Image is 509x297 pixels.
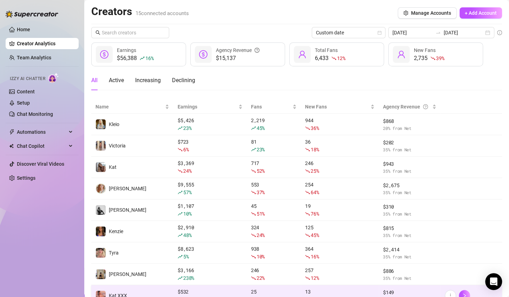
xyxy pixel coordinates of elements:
[178,254,183,259] span: rise
[257,125,265,131] span: 45 %
[6,11,58,18] img: logo-BBDzfeDw.svg
[117,47,136,53] span: Earnings
[9,144,14,148] img: Chat Copilot
[377,31,382,35] span: calendar
[383,146,436,153] span: 35 % from Net
[311,232,319,238] span: 45 %
[257,189,265,196] span: 37 %
[216,54,259,62] span: $15,137
[257,232,265,238] span: 24 %
[109,121,119,127] span: Kleio
[178,138,243,153] div: $ 723
[383,139,436,146] span: $ 202
[109,164,117,170] span: Kat
[251,126,256,131] span: rise
[251,245,297,260] div: 938
[17,111,53,117] a: Chat Monitoring
[140,56,145,61] span: rise
[436,55,444,61] span: 39 %
[485,273,502,290] div: Open Intercom Messenger
[311,146,319,153] span: 18 %
[102,29,159,37] input: Search creators
[383,189,436,196] span: 35 % from Net
[10,75,45,82] span: Izzy AI Chatter
[305,181,375,196] div: 254
[109,271,146,277] span: [PERSON_NAME]
[117,54,153,62] div: $56,388
[95,103,164,111] span: Name
[109,207,146,213] span: [PERSON_NAME]
[17,27,30,32] a: Home
[383,181,436,189] span: $ 2,675
[305,276,310,280] span: fall
[199,50,207,59] span: dollar-circle
[251,138,297,153] div: 81
[251,266,297,282] div: 246
[311,189,319,196] span: 64 %
[305,254,310,259] span: fall
[135,10,189,16] span: 15 connected accounts
[254,46,259,54] span: question-circle
[257,167,265,174] span: 52 %
[383,160,436,168] span: $ 943
[497,30,502,35] span: info-circle
[247,100,301,114] th: Fans
[96,248,106,258] img: Tyra
[251,147,256,152] span: rise
[315,47,338,53] span: Total Fans
[444,29,484,37] input: End date
[305,190,310,195] span: fall
[17,126,67,138] span: Automations
[178,245,243,260] div: $ 8,623
[109,143,126,148] span: Victoria
[315,54,345,62] div: 6,433
[178,224,243,239] div: $ 2,910
[251,202,297,218] div: 45
[91,100,173,114] th: Name
[383,117,436,125] span: $ 868
[383,289,436,296] span: $ 149
[403,11,408,15] span: setting
[305,266,375,282] div: 257
[430,56,435,61] span: fall
[17,140,67,152] span: Chat Copilot
[411,10,451,16] span: Manage Accounts
[96,119,106,129] img: Kleio
[311,253,319,260] span: 16 %
[383,125,436,132] span: 20 % from Net
[96,162,106,172] img: Kat
[257,275,265,281] span: 22 %
[383,267,436,275] span: $ 886
[178,276,183,280] span: rise
[383,211,436,217] span: 35 % from Net
[311,167,319,174] span: 25 %
[257,210,265,217] span: 51 %
[91,76,98,85] div: All
[383,253,436,260] span: 35 % from Net
[183,253,189,260] span: 5 %
[178,103,237,111] span: Earnings
[414,54,444,62] div: 2,735
[109,229,123,234] span: Kenzie
[311,275,319,281] span: 12 %
[96,205,106,215] img: Grace Hunt
[251,181,297,196] div: 553
[251,103,291,111] span: Fans
[178,211,183,216] span: rise
[305,224,375,239] div: 125
[178,169,183,173] span: fall
[216,46,259,54] div: Agency Revenue
[305,103,369,111] span: New Fans
[251,169,256,173] span: fall
[251,190,256,195] span: fall
[109,250,119,256] span: Tyra
[301,100,379,114] th: New Fans
[398,7,457,19] button: Manage Accounts
[183,210,191,217] span: 10 %
[383,275,436,282] span: 35 % from Net
[251,159,297,175] div: 717
[145,55,153,61] span: 16 %
[251,224,297,239] div: 324
[135,76,161,85] div: Increasing
[17,55,51,60] a: Team Analytics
